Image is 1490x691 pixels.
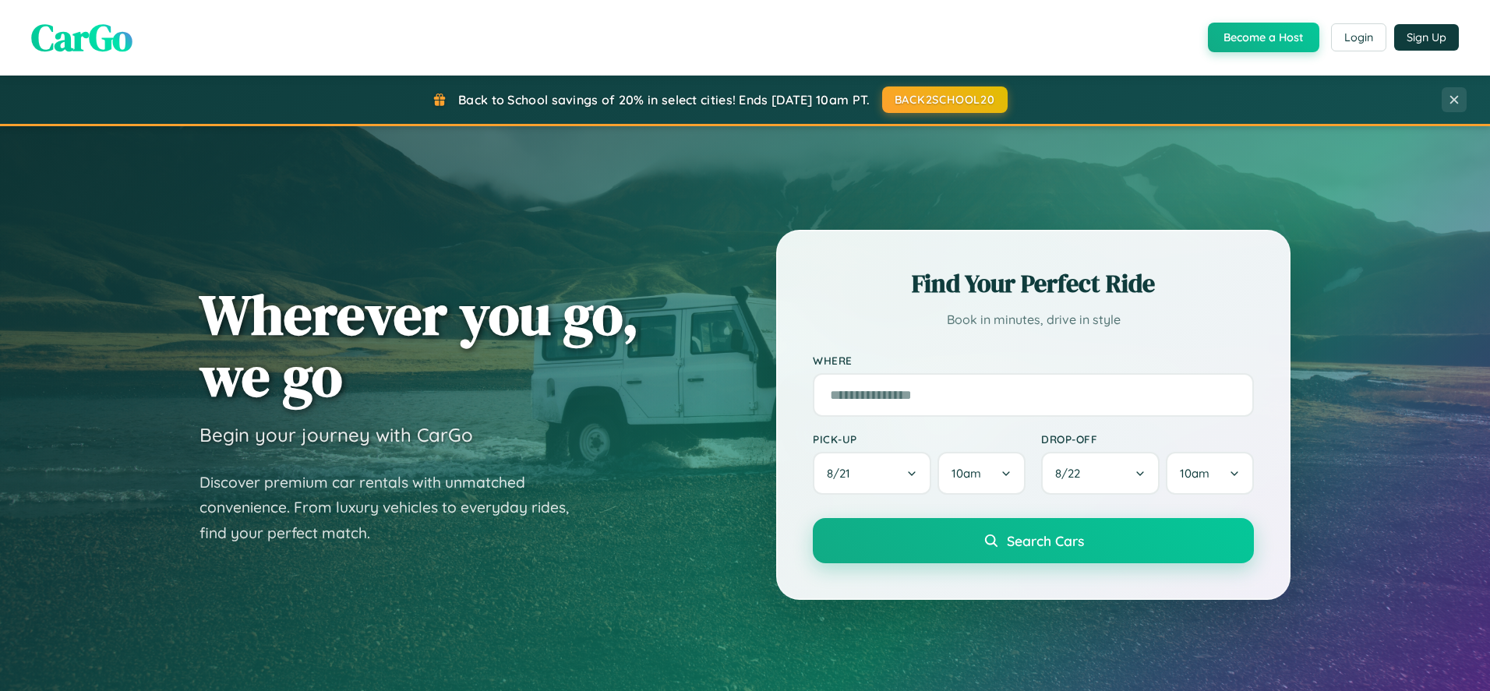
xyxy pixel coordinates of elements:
[827,466,858,481] span: 8 / 21
[1394,24,1459,51] button: Sign Up
[937,452,1026,495] button: 10am
[199,284,639,407] h1: Wherever you go, we go
[458,92,870,108] span: Back to School savings of 20% in select cities! Ends [DATE] 10am PT.
[199,423,473,446] h3: Begin your journey with CarGo
[813,452,931,495] button: 8/21
[1007,532,1084,549] span: Search Cars
[1180,466,1209,481] span: 10am
[1208,23,1319,52] button: Become a Host
[1041,432,1254,446] label: Drop-off
[952,466,981,481] span: 10am
[813,308,1254,331] p: Book in minutes, drive in style
[31,12,132,63] span: CarGo
[882,86,1008,113] button: BACK2SCHOOL20
[813,354,1254,367] label: Where
[813,432,1026,446] label: Pick-up
[199,470,589,546] p: Discover premium car rentals with unmatched convenience. From luxury vehicles to everyday rides, ...
[1331,23,1386,51] button: Login
[813,266,1254,301] h2: Find Your Perfect Ride
[813,518,1254,563] button: Search Cars
[1055,466,1088,481] span: 8 / 22
[1041,452,1160,495] button: 8/22
[1166,452,1254,495] button: 10am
